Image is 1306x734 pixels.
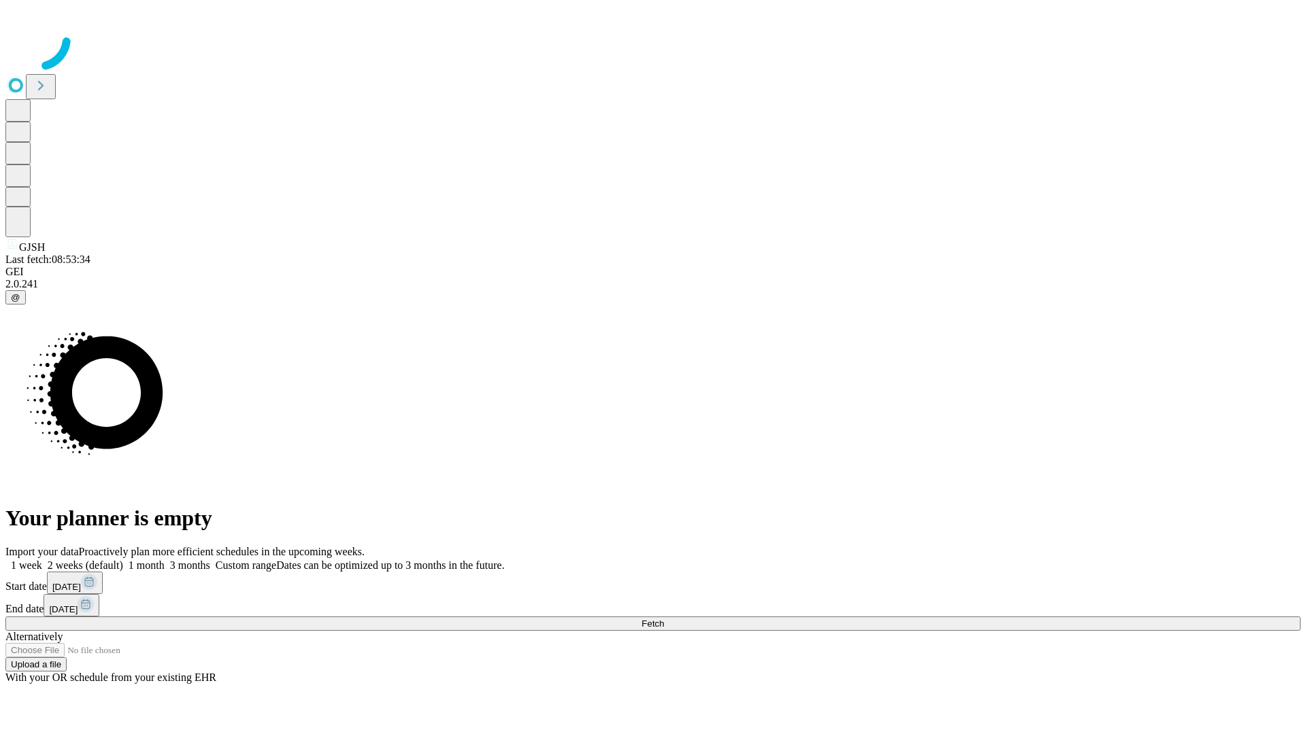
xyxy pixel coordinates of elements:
[5,506,1301,531] h1: Your planner is empty
[216,559,276,571] span: Custom range
[44,594,99,616] button: [DATE]
[5,671,216,683] span: With your OR schedule from your existing EHR
[641,618,664,629] span: Fetch
[5,594,1301,616] div: End date
[48,559,123,571] span: 2 weeks (default)
[5,254,90,265] span: Last fetch: 08:53:34
[170,559,210,571] span: 3 months
[5,278,1301,290] div: 2.0.241
[129,559,165,571] span: 1 month
[47,572,103,594] button: [DATE]
[11,292,20,302] span: @
[5,266,1301,278] div: GEI
[276,559,504,571] span: Dates can be optimized up to 3 months in the future.
[5,631,63,642] span: Alternatively
[5,657,67,671] button: Upload a file
[19,241,45,253] span: GJSH
[5,546,79,557] span: Import your data
[79,546,365,557] span: Proactively plan more efficient schedules in the upcoming weeks.
[52,582,81,592] span: [DATE]
[5,616,1301,631] button: Fetch
[49,604,78,614] span: [DATE]
[5,572,1301,594] div: Start date
[11,559,42,571] span: 1 week
[5,290,26,304] button: @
